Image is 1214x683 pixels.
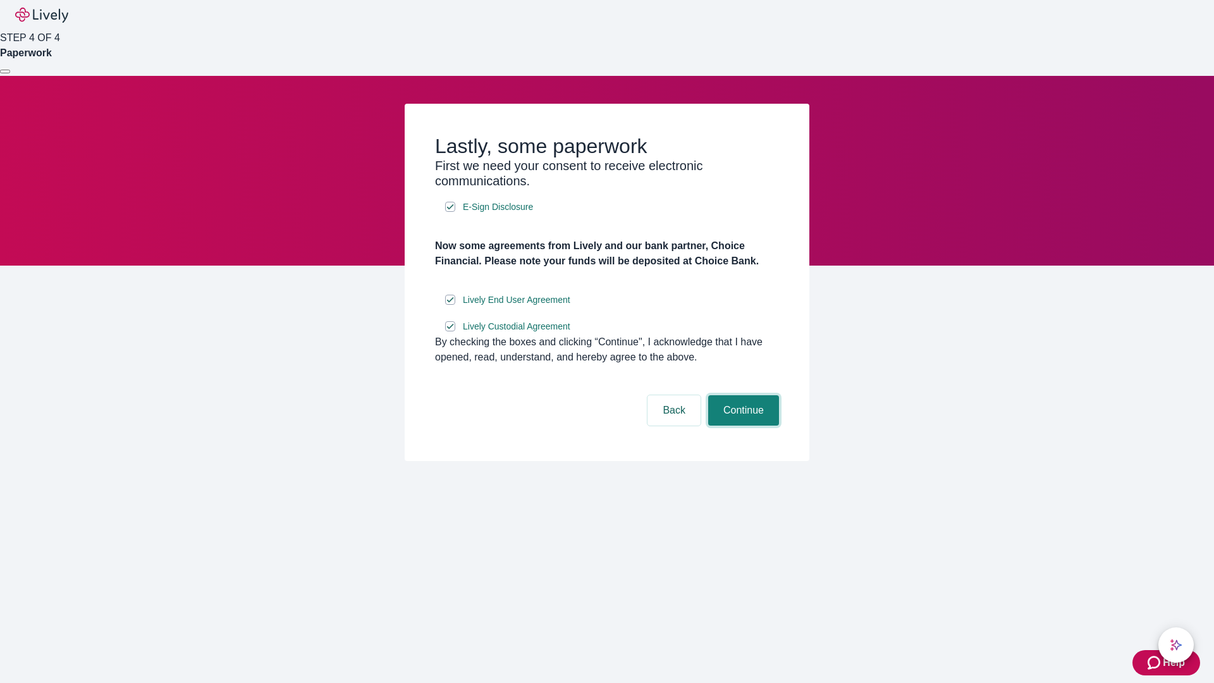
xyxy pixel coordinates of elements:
[435,238,779,269] h4: Now some agreements from Lively and our bank partner, Choice Financial. Please note your funds wi...
[460,199,536,215] a: e-sign disclosure document
[463,320,570,333] span: Lively Custodial Agreement
[460,292,573,308] a: e-sign disclosure document
[435,158,779,188] h3: First we need your consent to receive electronic communications.
[708,395,779,426] button: Continue
[1132,650,1200,675] button: Zendesk support iconHelp
[435,335,779,365] div: By checking the boxes and clicking “Continue", I acknowledge that I have opened, read, understand...
[1163,655,1185,670] span: Help
[1158,627,1194,663] button: chat
[463,293,570,307] span: Lively End User Agreement
[460,319,573,335] a: e-sign disclosure document
[1148,655,1163,670] svg: Zendesk support icon
[15,8,68,23] img: Lively
[1170,639,1182,651] svg: Lively AI Assistant
[647,395,701,426] button: Back
[463,200,533,214] span: E-Sign Disclosure
[435,134,779,158] h2: Lastly, some paperwork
